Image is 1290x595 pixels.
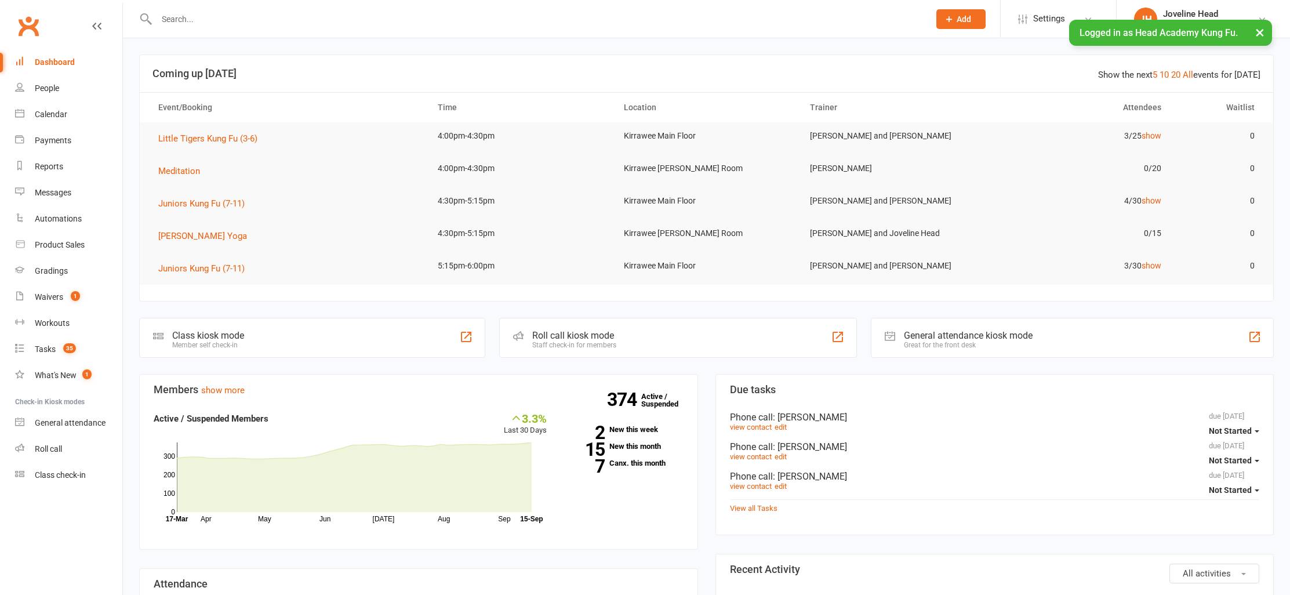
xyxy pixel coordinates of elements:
a: 2New this week [564,426,684,433]
div: Product Sales [35,240,85,249]
span: Juniors Kung Fu (7-11) [158,198,245,209]
button: Juniors Kung Fu (7-11) [158,262,253,275]
a: View all Tasks [730,504,777,513]
td: [PERSON_NAME] and Joveline Head [800,220,986,247]
a: show more [201,385,245,396]
div: Head Academy Kung Fu [1163,19,1249,30]
a: 10 [1160,70,1169,80]
td: 3/25 [986,122,1172,150]
h3: Coming up [DATE] [152,68,1260,79]
input: Search... [153,11,921,27]
a: Dashboard [15,49,122,75]
strong: Active / Suspended Members [154,413,268,424]
th: Trainer [800,93,986,122]
th: Location [613,93,800,122]
span: : [PERSON_NAME] [773,441,847,452]
button: Not Started [1209,420,1259,441]
div: Workouts [35,318,70,328]
a: edit [775,423,787,431]
div: Last 30 Days [504,412,547,437]
span: : [PERSON_NAME] [773,412,847,423]
div: Phone call [730,471,1260,482]
span: Add [957,14,971,24]
a: Class kiosk mode [15,462,122,488]
strong: 2 [564,424,605,441]
td: Kirrawee [PERSON_NAME] Room [613,220,800,247]
span: Little Tigers Kung Fu (3-6) [158,133,257,144]
span: [PERSON_NAME] Yoga [158,231,247,241]
td: [PERSON_NAME] and [PERSON_NAME] [800,252,986,280]
a: Workouts [15,310,122,336]
span: Not Started [1209,456,1252,465]
td: 4/30 [986,187,1172,215]
a: What's New1 [15,362,122,389]
button: Not Started [1209,480,1259,500]
td: 3/30 [986,252,1172,280]
a: show [1142,131,1161,140]
td: 4:00pm-4:30pm [427,155,613,182]
div: Great for the front desk [904,341,1033,349]
div: 3.3% [504,412,547,425]
div: What's New [35,371,77,380]
a: edit [775,482,787,491]
a: Roll call [15,436,122,462]
h3: Attendance [154,578,684,590]
div: Gradings [35,266,68,275]
strong: 7 [564,458,605,475]
button: All activities [1169,564,1259,583]
button: [PERSON_NAME] Yoga [158,229,255,243]
div: People [35,84,59,93]
a: edit [775,452,787,461]
td: 0 [1172,187,1265,215]
div: Waivers [35,292,63,302]
div: Roll call kiosk mode [532,330,616,341]
td: 0/15 [986,220,1172,247]
h3: Due tasks [730,384,1260,396]
a: Reports [15,154,122,180]
td: 0/20 [986,155,1172,182]
strong: 15 [564,441,605,458]
div: Phone call [730,441,1260,452]
h3: Members [154,384,684,396]
span: Juniors Kung Fu (7-11) [158,263,245,274]
div: Messages [35,188,71,197]
div: Payments [35,136,71,145]
div: Joveline Head [1163,9,1249,19]
th: Attendees [986,93,1172,122]
a: Gradings [15,258,122,284]
th: Time [427,93,613,122]
td: 0 [1172,122,1265,150]
strong: 374 [607,391,641,408]
td: 0 [1172,220,1265,247]
div: Phone call [730,412,1260,423]
a: show [1142,261,1161,270]
a: view contact [730,423,772,431]
td: 4:00pm-4:30pm [427,122,613,150]
a: Clubworx [14,12,43,41]
span: 1 [82,369,92,379]
div: Reports [35,162,63,171]
span: 35 [63,343,76,353]
td: 4:30pm-5:15pm [427,220,613,247]
td: Kirrawee [PERSON_NAME] Room [613,155,800,182]
button: Add [936,9,986,29]
span: Not Started [1209,485,1252,495]
a: 7Canx. this month [564,459,684,467]
td: 0 [1172,155,1265,182]
div: JH [1134,8,1157,31]
div: Automations [35,214,82,223]
a: 374Active / Suspended [641,384,692,416]
div: Staff check-in for members [532,341,616,349]
a: 20 [1171,70,1180,80]
td: Kirrawee Main Floor [613,252,800,280]
span: Settings [1033,6,1065,32]
a: view contact [730,482,772,491]
div: General attendance [35,418,106,427]
button: Meditation [158,164,208,178]
span: All activities [1183,568,1231,579]
a: 15New this month [564,442,684,450]
td: 4:30pm-5:15pm [427,187,613,215]
th: Event/Booking [148,93,427,122]
h3: Recent Activity [730,564,1260,575]
a: 5 [1153,70,1157,80]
